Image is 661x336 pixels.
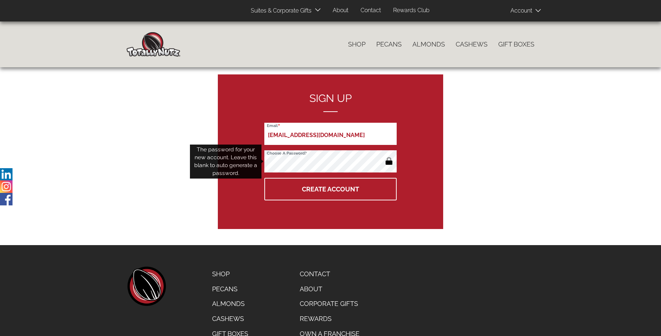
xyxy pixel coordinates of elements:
a: About [294,282,365,297]
a: home [127,267,166,306]
button: Create Account [264,178,397,200]
img: Home [127,32,180,57]
a: Rewards Club [388,4,435,18]
a: Gift Boxes [493,37,540,52]
a: Rewards [294,311,365,326]
a: Cashews [207,311,254,326]
a: Corporate Gifts [294,296,365,311]
a: Shop [207,267,254,282]
div: The password for your new account. Leave this blank to auto generate a password. [190,145,261,179]
a: Suites & Corporate Gifts [245,4,314,18]
h2: Sign up [264,92,397,112]
input: Email [264,123,397,145]
a: Pecans [371,37,407,52]
a: Cashews [450,37,493,52]
a: Almonds [207,296,254,311]
a: Pecans [207,282,254,297]
a: Contact [355,4,386,18]
a: Contact [294,267,365,282]
a: Shop [343,37,371,52]
a: Almonds [407,37,450,52]
a: About [327,4,354,18]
